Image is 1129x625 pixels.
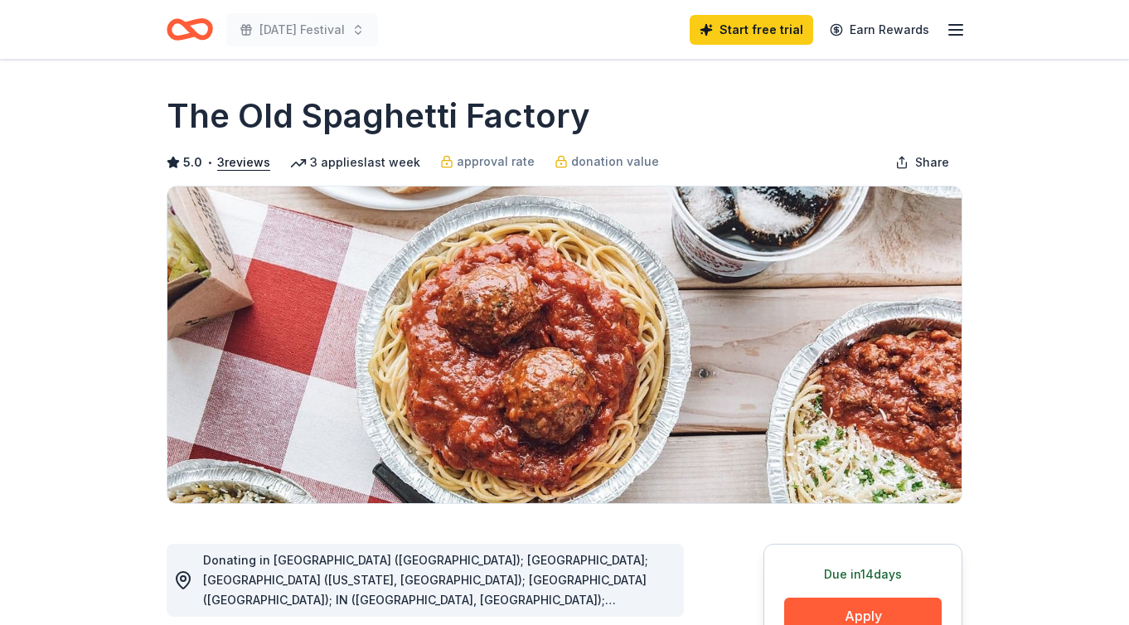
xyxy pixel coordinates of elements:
a: Earn Rewards [820,15,939,45]
button: 3reviews [217,153,270,172]
div: 3 applies last week [290,153,420,172]
a: Start free trial [690,15,813,45]
a: Home [167,10,213,49]
div: Due in 14 days [784,564,942,584]
h1: The Old Spaghetti Factory [167,93,590,139]
button: [DATE] Festival [226,13,378,46]
button: Share [882,146,962,179]
a: approval rate [440,152,535,172]
span: • [207,156,213,169]
a: donation value [555,152,659,172]
img: Image for The Old Spaghetti Factory [167,187,962,503]
span: Share [915,153,949,172]
span: approval rate [457,152,535,172]
span: donation value [571,152,659,172]
span: 5.0 [183,153,202,172]
span: [DATE] Festival [259,20,345,40]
